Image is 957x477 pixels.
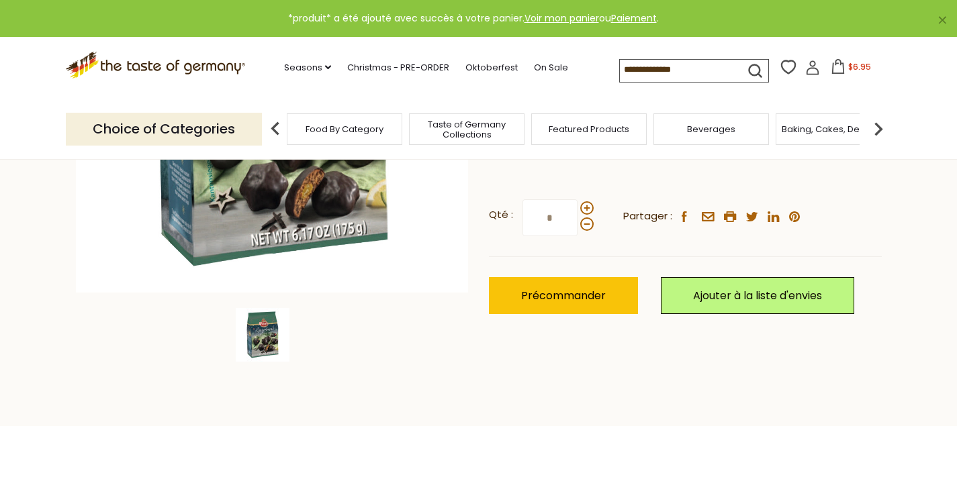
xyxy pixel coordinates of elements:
img: next arrow [865,115,892,142]
img: previous arrow [262,115,289,142]
p: Choice of Categories [66,113,262,146]
a: × [938,16,946,24]
button: Précommander [489,277,638,314]
a: Taste of Germany Collections [413,119,520,140]
span: $6.95 [848,61,871,72]
a: Beverages [687,124,735,134]
div: *produit* a été ajouté avec succès à votre panier. ou . [11,11,936,26]
a: Christmas - PRE-ORDER [347,60,449,75]
input: Qté : [522,199,578,236]
a: Seasons [284,60,331,75]
a: Oktoberfest [465,60,518,75]
a: Ajouter à la liste d'envies [661,277,854,314]
a: Food By Category [306,124,383,134]
button: $6.95 [823,59,880,79]
a: Baking, Cakes, Desserts [782,124,886,134]
span: Précommander [521,288,606,303]
a: Paiement [611,11,657,25]
strong: Qté : [489,207,513,223]
a: Voir mon panier [525,11,599,25]
span: Partager : [623,208,672,225]
img: Wicklein Dark Chocolate Coated Gingerbread with Citrus Fruit Filling [236,308,289,362]
a: On Sale [534,60,568,75]
a: Featured Products [549,124,629,134]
